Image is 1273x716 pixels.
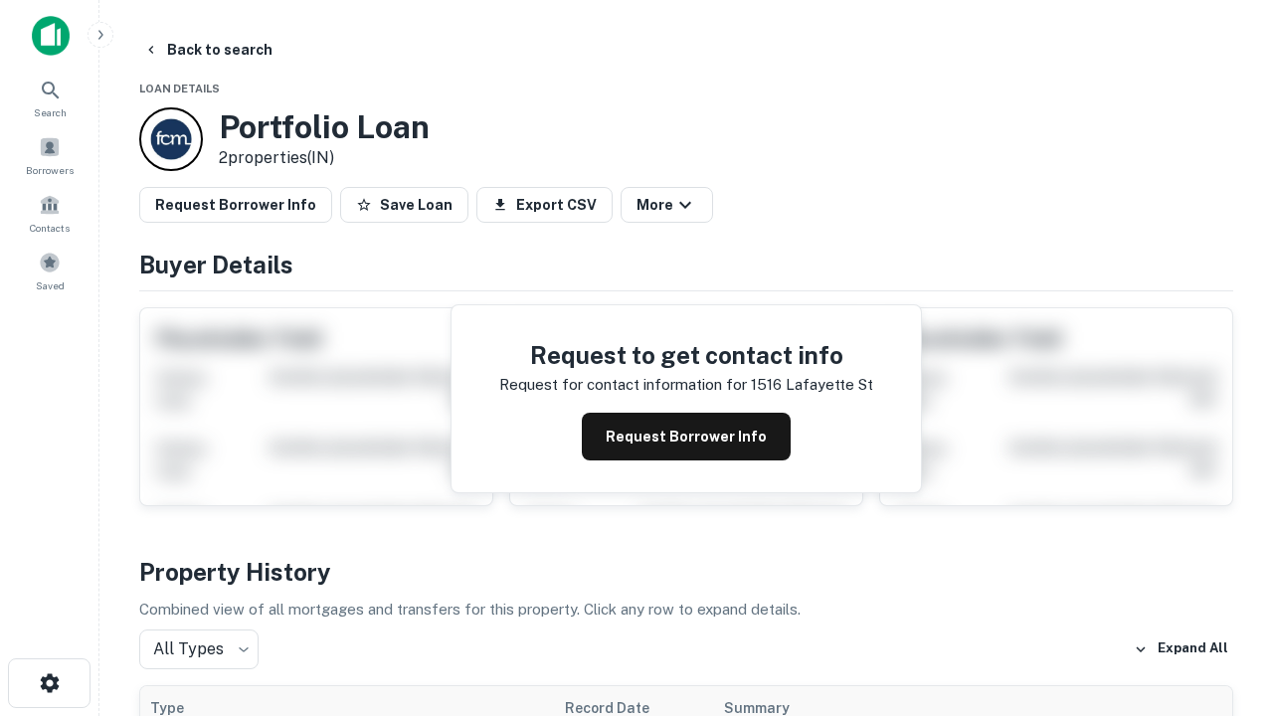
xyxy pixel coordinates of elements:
h4: Buyer Details [139,247,1233,282]
button: Back to search [135,32,280,68]
span: Search [34,104,67,120]
h4: Request to get contact info [499,337,873,373]
span: Borrowers [26,162,74,178]
a: Saved [6,244,93,297]
p: Request for contact information for [499,373,747,397]
p: 1516 lafayette st [751,373,873,397]
h4: Property History [139,554,1233,590]
button: Expand All [1129,634,1233,664]
h3: Portfolio Loan [219,108,430,146]
img: capitalize-icon.png [32,16,70,56]
button: Save Loan [340,187,468,223]
button: More [621,187,713,223]
span: Loan Details [139,83,220,94]
button: Request Borrower Info [139,187,332,223]
span: Saved [36,277,65,293]
p: 2 properties (IN) [219,146,430,170]
button: Request Borrower Info [582,413,791,460]
a: Search [6,71,93,124]
a: Borrowers [6,128,93,182]
a: Contacts [6,186,93,240]
div: All Types [139,629,259,669]
span: Contacts [30,220,70,236]
iframe: Chat Widget [1174,493,1273,589]
p: Combined view of all mortgages and transfers for this property. Click any row to expand details. [139,598,1233,622]
button: Export CSV [476,187,613,223]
